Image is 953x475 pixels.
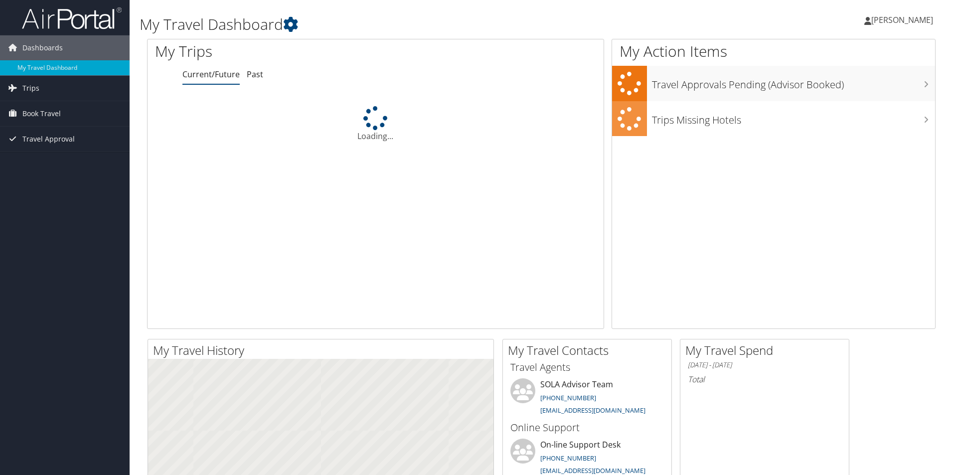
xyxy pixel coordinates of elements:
a: Current/Future [182,69,240,80]
h1: My Travel Dashboard [140,14,675,35]
a: [PHONE_NUMBER] [540,454,596,463]
h6: [DATE] - [DATE] [688,360,841,370]
h2: My Travel History [153,342,493,359]
h3: Travel Agents [510,360,664,374]
li: SOLA Advisor Team [505,378,669,419]
h3: Travel Approvals Pending (Advisor Booked) [652,73,935,92]
a: [PHONE_NUMBER] [540,393,596,402]
span: Dashboards [22,35,63,60]
h2: My Travel Spend [685,342,849,359]
span: Trips [22,76,39,101]
a: Trips Missing Hotels [612,101,935,137]
h1: My Action Items [612,41,935,62]
a: Travel Approvals Pending (Advisor Booked) [612,66,935,101]
h2: My Travel Contacts [508,342,671,359]
span: [PERSON_NAME] [871,14,933,25]
img: airportal-logo.png [22,6,122,30]
a: [PERSON_NAME] [864,5,943,35]
h3: Trips Missing Hotels [652,108,935,127]
div: Loading... [148,106,604,142]
a: [EMAIL_ADDRESS][DOMAIN_NAME] [540,466,645,475]
a: [EMAIL_ADDRESS][DOMAIN_NAME] [540,406,645,415]
span: Book Travel [22,101,61,126]
a: Past [247,69,263,80]
h1: My Trips [155,41,406,62]
span: Travel Approval [22,127,75,152]
h6: Total [688,374,841,385]
h3: Online Support [510,421,664,435]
